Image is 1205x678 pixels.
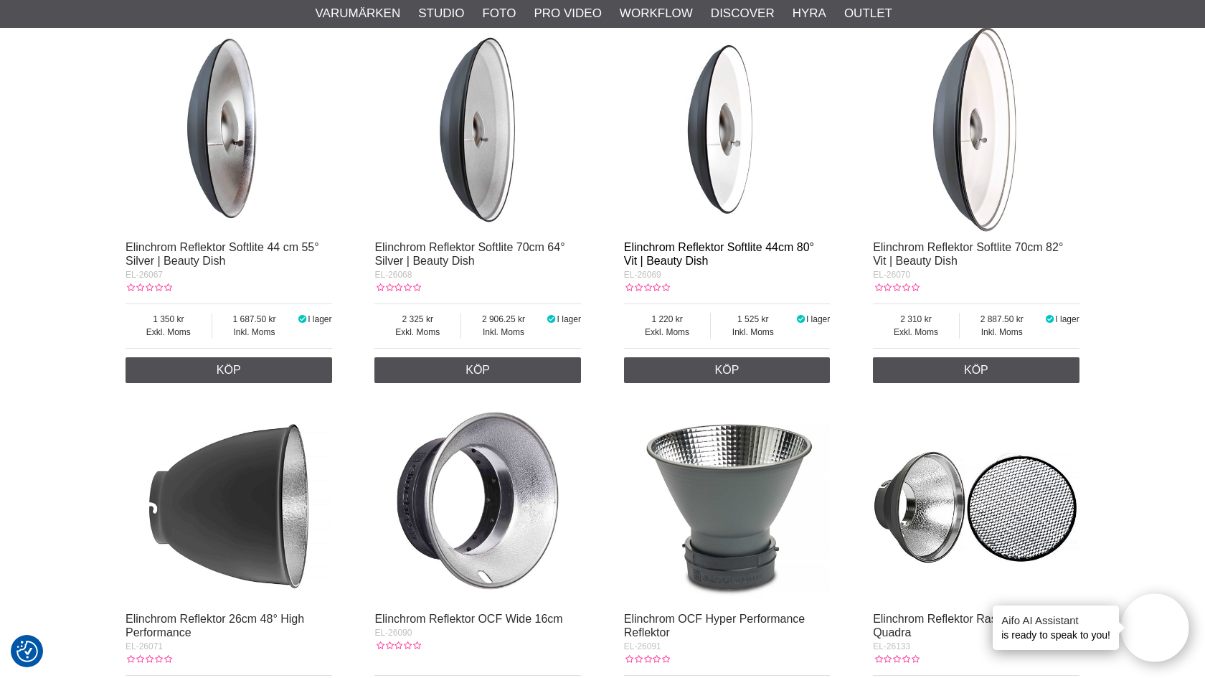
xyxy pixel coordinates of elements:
[873,270,910,280] span: EL-26070
[620,4,693,23] a: Workflow
[126,641,163,651] span: EL-26071
[624,313,711,326] span: 1 220
[1055,314,1079,324] span: I lager
[126,613,304,639] a: Elinchrom Reflektor 26cm 48° High Performance
[374,613,562,625] a: Elinchrom Reflektor OCF Wide 16cm
[126,357,332,383] a: Köp
[296,314,308,324] i: I lager
[960,313,1044,326] span: 2 887.50
[873,281,919,294] div: Kundbetyg: 0
[624,26,831,232] img: Elinchrom Reflektor Softlite 44cm 80° Vit | Beauty Dish
[711,326,795,339] span: Inkl. Moms
[374,241,564,267] a: Elinchrom Reflektor Softlite 70cm 64° Silver | Beauty Dish
[212,326,297,339] span: Inkl. Moms
[806,314,830,324] span: I lager
[624,653,670,666] div: Kundbetyg: 0
[126,397,332,604] img: Elinchrom Reflektor 26cm 48° High Performance
[624,281,670,294] div: Kundbetyg: 0
[461,326,546,339] span: Inkl. Moms
[126,653,171,666] div: Kundbetyg: 0
[16,639,38,664] button: Samtyckesinställningar
[374,26,581,232] img: Elinchrom Reflektor Softlite 70cm 64° Silver | Beauty Dish
[873,326,959,339] span: Exkl. Moms
[374,281,420,294] div: Kundbetyg: 0
[461,313,546,326] span: 2 906.25
[418,4,464,23] a: Studio
[624,270,661,280] span: EL-26069
[126,326,212,339] span: Exkl. Moms
[960,326,1044,339] span: Inkl. Moms
[1044,314,1056,324] i: I lager
[374,357,581,383] a: Köp
[482,4,516,23] a: Foto
[374,270,412,280] span: EL-26068
[624,397,831,604] img: Elinchrom OCF Hyper Performance Reflektor
[873,26,1079,232] img: Elinchrom Reflektor Softlite 70cm 82° Vit | Beauty Dish
[624,641,661,651] span: EL-26091
[316,4,401,23] a: Varumärken
[212,313,297,326] span: 1 687.50
[534,4,601,23] a: Pro Video
[873,241,1063,267] a: Elinchrom Reflektor Softlite 70cm 82° Vit | Beauty Dish
[126,313,212,326] span: 1 350
[624,326,711,339] span: Exkl. Moms
[624,241,814,267] a: Elinchrom Reflektor Softlite 44cm 80° Vit | Beauty Dish
[711,313,795,326] span: 1 525
[993,606,1119,650] div: is ready to speak to you!
[374,397,581,604] img: Elinchrom Reflektor OCF Wide 16cm
[873,357,1079,383] a: Köp
[126,270,163,280] span: EL-26067
[546,314,557,324] i: I lager
[374,313,460,326] span: 2 325
[1001,613,1110,628] h4: Aifo AI Assistant
[873,653,919,666] div: Kundbetyg: 0
[873,313,959,326] span: 2 310
[126,26,332,232] img: Elinchrom Reflektor Softlite 44 cm 55° Silver | Beauty Dish
[126,281,171,294] div: Kundbetyg: 0
[126,241,319,267] a: Elinchrom Reflektor Softlite 44 cm 55° Silver | Beauty Dish
[308,314,331,324] span: I lager
[557,314,581,324] span: I lager
[844,4,892,23] a: Outlet
[624,357,831,383] a: Köp
[374,639,420,652] div: Kundbetyg: 0
[16,641,38,662] img: Revisit consent button
[793,4,826,23] a: Hyra
[711,4,775,23] a: Discover
[624,613,805,639] a: Elinchrom OCF Hyper Performance Reflektor
[873,397,1079,604] img: Elinchrom Reflektor Raster Set 18cm | Quadra
[374,326,460,339] span: Exkl. Moms
[795,314,806,324] i: I lager
[374,628,412,638] span: EL-26090
[873,613,1068,639] a: Elinchrom Reflektor Raster Set 18cm | Quadra
[873,641,910,651] span: EL-26133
